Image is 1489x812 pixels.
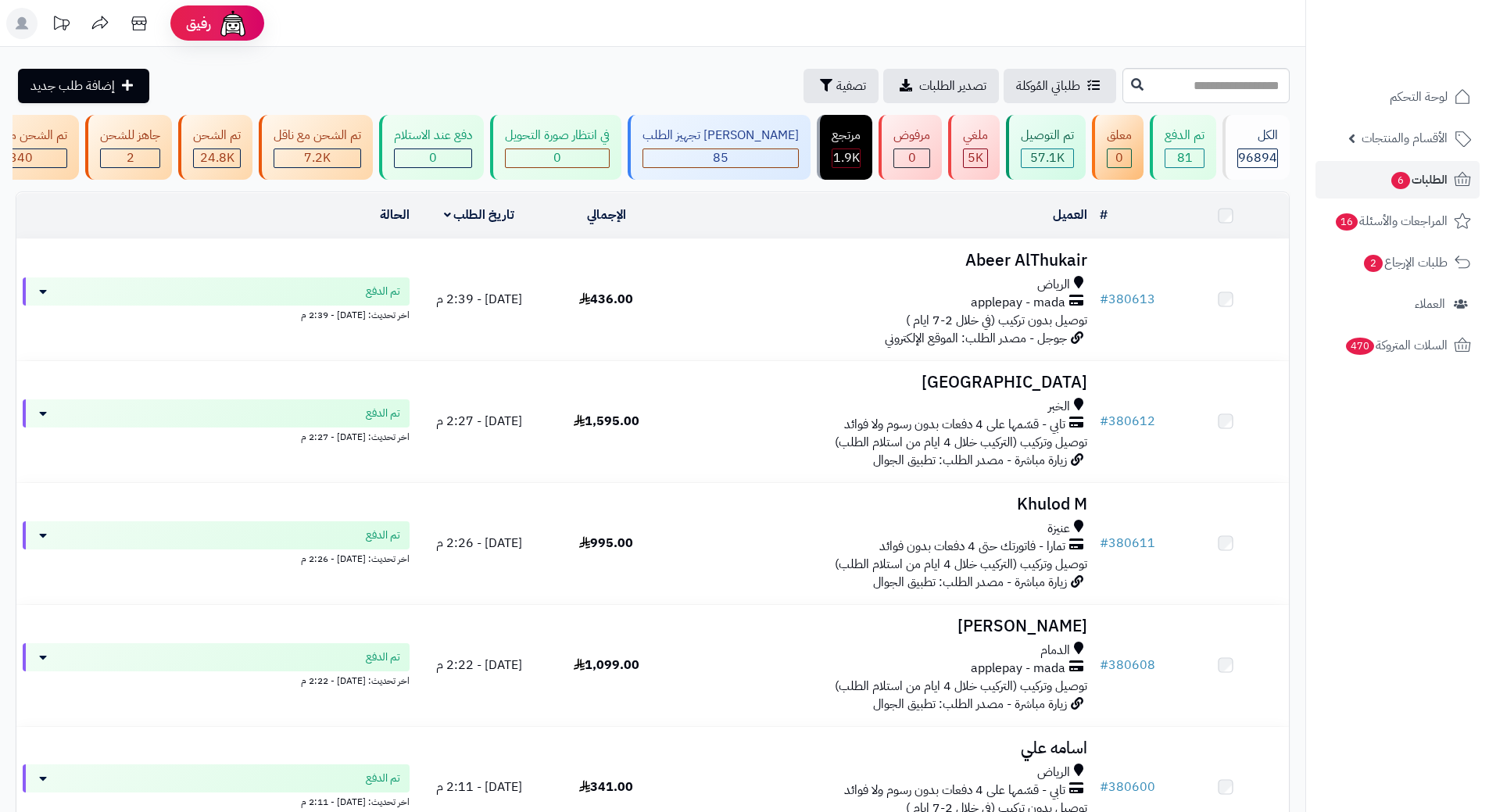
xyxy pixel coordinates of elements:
span: الأقسام والمنتجات [1362,127,1448,149]
div: تم الدفع [1165,127,1204,145]
h3: Khulod M [676,495,1087,513]
span: زيارة مباشرة - مصدر الطلب: تطبيق الجوال [873,573,1067,592]
a: تم الدفع 81 [1147,115,1219,180]
a: تم الشحن مع ناقل 7.2K [256,115,376,180]
span: طلبات الإرجاع [1362,252,1448,274]
span: 0 [429,148,437,167]
div: 24776 [194,149,240,167]
a: تحديثات المنصة [41,8,81,43]
a: #380600 [1100,778,1155,796]
span: تم الدفع [366,284,400,299]
a: #380613 [1100,290,1155,309]
a: تم التوصيل 57.1K [1003,115,1089,180]
div: اخر تحديث: [DATE] - 2:22 م [23,671,410,688]
span: 436.00 [579,290,633,309]
span: applepay - mada [971,294,1065,312]
span: # [1100,412,1108,431]
span: توصيل بدون تركيب (في خلال 2-7 ايام ) [906,311,1087,330]
div: 7222 [274,149,360,167]
span: 995.00 [579,534,633,553]
img: ai-face.png [217,8,249,39]
span: تم الدفع [366,771,400,786]
span: طلباتي المُوكلة [1016,77,1080,95]
span: السلات المتروكة [1344,334,1448,356]
a: الإجمالي [587,206,626,224]
a: مرفوض 0 [875,115,945,180]
a: طلبات الإرجاع2 [1315,244,1480,281]
div: 57117 [1022,149,1073,167]
div: اخر تحديث: [DATE] - 2:11 م [23,792,410,809]
a: الطلبات6 [1315,161,1480,199]
div: في انتظار صورة التحويل [505,127,610,145]
a: العملاء [1315,285,1480,323]
span: 1,099.00 [574,656,639,674]
div: 4999 [964,149,987,167]
span: 81 [1177,148,1193,167]
div: جاهز للشحن [100,127,160,145]
div: دفع عند الاستلام [394,127,472,145]
div: الكل [1237,127,1278,145]
div: [PERSON_NAME] تجهيز الطلب [642,127,799,145]
div: اخر تحديث: [DATE] - 2:26 م [23,549,410,566]
a: طلباتي المُوكلة [1004,69,1116,103]
a: [PERSON_NAME] تجهيز الطلب 85 [625,115,814,180]
div: اخر تحديث: [DATE] - 2:27 م [23,427,410,444]
h3: [PERSON_NAME] [676,617,1087,635]
span: المراجعات والأسئلة [1334,210,1448,232]
span: 341.00 [579,778,633,796]
h3: Abeer AlThukair [676,252,1087,270]
span: [DATE] - 2:11 م [436,778,522,796]
div: 0 [506,149,609,167]
span: 6 [1391,172,1410,189]
h3: اسامه علي [676,739,1087,757]
span: الخبر [1048,398,1070,416]
span: 0 [1115,148,1123,167]
span: 0 [908,148,916,167]
span: [DATE] - 2:22 م [436,656,522,674]
span: 57.1K [1030,148,1065,167]
span: applepay - mada [971,660,1065,678]
span: 16 [1336,213,1358,231]
span: 1.9K [833,148,860,167]
a: #380612 [1100,412,1155,431]
span: تابي - قسّمها على 4 دفعات بدون رسوم ولا فوائد [844,782,1065,799]
span: الرياض [1037,276,1070,294]
a: إضافة طلب جديد [18,69,149,103]
span: توصيل وتركيب (التركيب خلال 4 ايام من استلام الطلب) [835,555,1087,574]
a: تاريخ الطلب [444,206,515,224]
div: 81 [1165,149,1204,167]
span: [DATE] - 2:27 م [436,412,522,431]
div: معلق [1107,127,1132,145]
span: تصدير الطلبات [919,77,986,95]
span: زيارة مباشرة - مصدر الطلب: تطبيق الجوال [873,451,1067,470]
span: الدمام [1040,642,1070,660]
div: مرفوض [893,127,930,145]
span: تصفية [836,77,866,95]
a: السلات المتروكة470 [1315,327,1480,364]
span: جوجل - مصدر الطلب: الموقع الإلكتروني [885,329,1067,348]
span: لوحة التحكم [1390,86,1448,108]
span: زيارة مباشرة - مصدر الطلب: تطبيق الجوال [873,695,1067,714]
a: # [1100,206,1108,224]
span: [DATE] - 2:39 م [436,290,522,309]
div: اخر تحديث: [DATE] - 2:39 م [23,306,410,322]
span: 2 [127,148,134,167]
span: 340 [9,148,33,167]
span: تم الدفع [366,528,400,543]
a: ملغي 5K [945,115,1003,180]
span: الرياض [1037,764,1070,782]
span: تمارا - فاتورتك حتى 4 دفعات بدون فوائد [879,538,1065,556]
span: 470 [1346,338,1375,355]
span: 2 [1364,255,1383,272]
span: 24.8K [200,148,234,167]
a: الحالة [380,206,410,224]
span: العملاء [1415,293,1445,315]
span: 85 [713,148,728,167]
a: جاهز للشحن 2 [82,115,175,180]
div: 0 [395,149,471,167]
span: 1,595.00 [574,412,639,431]
span: تابي - قسّمها على 4 دفعات بدون رسوم ولا فوائد [844,416,1065,434]
a: في انتظار صورة التحويل 0 [487,115,625,180]
div: تم الشحن [193,127,241,145]
img: logo-2.png [1383,38,1474,71]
